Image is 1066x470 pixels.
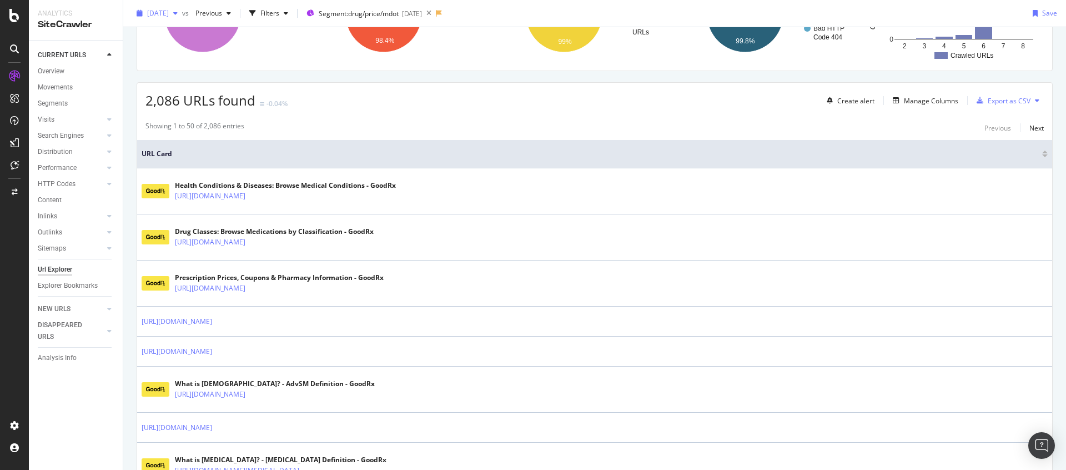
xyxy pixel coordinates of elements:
div: SiteCrawler [38,18,114,31]
text: Code 404 [813,33,842,41]
a: Content [38,194,115,206]
img: main image [142,382,169,397]
text: Crawled URLs [951,52,993,59]
text: 3 [923,42,927,50]
a: [URL][DOMAIN_NAME] [175,283,245,294]
a: Sitemaps [38,243,104,254]
img: Equal [260,102,264,106]
text: 99.8% [736,37,755,45]
a: [URL][DOMAIN_NAME] [175,237,245,248]
div: Inlinks [38,211,57,222]
text: Bad HTTP [813,24,844,32]
span: URL Card [142,149,1039,159]
div: Export as CSV [988,96,1030,106]
text: 98.4% [375,37,394,44]
img: main image [142,184,169,198]
div: Previous [984,123,1011,133]
a: [URL][DOMAIN_NAME] [142,422,212,433]
text: 4 [942,42,946,50]
div: Outlinks [38,227,62,238]
a: Performance [38,162,104,174]
div: NEW URLS [38,303,71,315]
div: Distribution [38,146,73,158]
div: Save [1042,8,1057,18]
img: main image [142,276,169,291]
div: Overview [38,66,64,77]
div: What is [MEDICAL_DATA]? - [MEDICAL_DATA] Definition - GoodRx [175,455,386,465]
a: Overview [38,66,115,77]
span: 2025 Aug. 8th [147,8,169,18]
a: [URL][DOMAIN_NAME] [175,191,245,202]
div: Prescription Prices, Coupons & Pharmacy Information - GoodRx [175,273,384,283]
a: CURRENT URLS [38,49,104,61]
a: Url Explorer [38,264,115,276]
a: [URL][DOMAIN_NAME] [142,346,212,357]
div: Drug Classes: Browse Medications by Classification - GoodRx [175,227,374,237]
a: [URL][DOMAIN_NAME] [142,316,212,327]
text: Active URLs [452,19,489,27]
span: 2,086 URLs found [145,91,255,109]
a: NEW URLS [38,303,104,315]
div: Create alert [837,96,874,106]
span: Previous [191,8,222,18]
button: Export as CSV [972,92,1030,109]
div: Next [1029,123,1044,133]
a: Visits [38,114,104,126]
text: 0 [890,36,894,43]
a: [URL][DOMAIN_NAME] [175,389,245,400]
div: Movements [38,82,73,93]
div: Segments [38,98,68,109]
div: Explorer Bookmarks [38,280,98,292]
a: Distribution [38,146,104,158]
div: Performance [38,162,77,174]
div: Url Explorer [38,264,72,276]
div: -0.04% [266,99,288,108]
a: Analysis Info [38,352,115,364]
text: Indexable [632,19,661,27]
div: Analysis Info [38,352,77,364]
a: Explorer Bookmarks [38,280,115,292]
button: [DATE] [132,4,182,22]
div: [DATE] [402,9,422,18]
a: Outlinks [38,227,104,238]
div: DISAPPEARED URLS [38,319,94,343]
div: Content [38,194,62,206]
div: HTTP Codes [38,178,76,190]
div: What is [DEMOGRAPHIC_DATA]? - AdvSM Definition - GoodRx [175,379,375,389]
div: Manage Columns [904,96,958,106]
a: Movements [38,82,115,93]
a: DISAPPEARED URLS [38,319,104,343]
text: 2 [903,42,907,50]
text: 6 [982,42,986,50]
div: Health Conditions & Diseases: Browse Medical Conditions - GoodRx [175,181,396,191]
a: Segments [38,98,115,109]
button: Previous [191,4,235,22]
button: Segment:drug/price/mdot[DATE] [302,4,422,22]
div: CURRENT URLS [38,49,86,61]
text: 7 [1002,42,1005,50]
text: 99% [559,38,572,46]
text: URLs [632,28,649,36]
text: 8 [1022,42,1025,50]
span: vs [182,8,191,18]
a: HTTP Codes [38,178,104,190]
div: Filters [260,8,279,18]
div: Search Engines [38,130,84,142]
a: Inlinks [38,211,104,222]
button: Next [1029,121,1044,134]
button: Save [1028,4,1057,22]
div: Analytics [38,9,114,18]
a: Search Engines [38,130,104,142]
div: Open Intercom Messenger [1028,432,1055,459]
button: Create alert [822,92,874,109]
button: Filters [245,4,293,22]
div: Visits [38,114,54,126]
div: Showing 1 to 50 of 2,086 entries [145,121,244,134]
img: main image [142,230,169,244]
span: Segment: drug/price/mdot [319,9,399,18]
button: Manage Columns [888,94,958,107]
text: 5 [962,42,966,50]
button: Previous [984,121,1011,134]
div: Sitemaps [38,243,66,254]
